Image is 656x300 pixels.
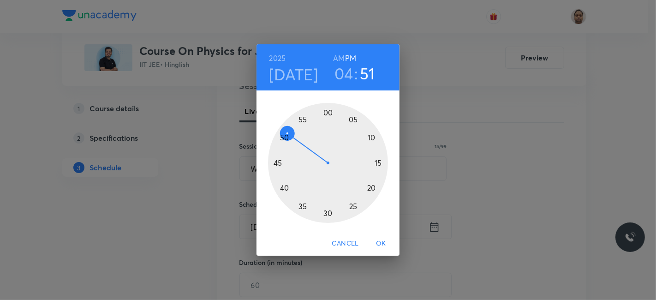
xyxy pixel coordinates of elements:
[328,235,363,252] button: Cancel
[269,65,318,84] button: [DATE]
[345,52,356,65] button: PM
[360,64,375,83] button: 51
[269,52,286,65] button: 2025
[370,238,392,249] span: OK
[334,64,353,83] button: 04
[354,64,358,83] h3: :
[332,238,359,249] span: Cancel
[366,235,396,252] button: OK
[333,52,345,65] button: AM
